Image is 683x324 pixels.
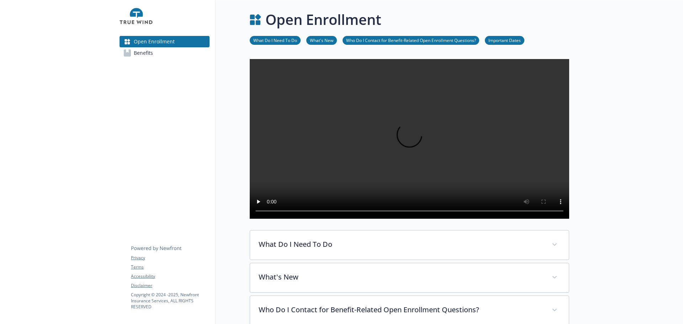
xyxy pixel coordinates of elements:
[131,264,209,270] a: Terms
[259,239,543,250] p: What Do I Need To Do
[250,263,569,292] div: What's New
[120,47,210,59] a: Benefits
[343,37,479,43] a: Who Do I Contact for Benefit-Related Open Enrollment Questions?
[259,304,543,315] p: Who Do I Contact for Benefit-Related Open Enrollment Questions?
[485,37,524,43] a: Important Dates
[120,36,210,47] a: Open Enrollment
[134,36,175,47] span: Open Enrollment
[131,255,209,261] a: Privacy
[131,292,209,310] p: Copyright © 2024 - 2025 , Newfront Insurance Services, ALL RIGHTS RESERVED
[131,273,209,280] a: Accessibility
[259,272,543,282] p: What's New
[265,9,381,30] h1: Open Enrollment
[131,282,209,289] a: Disclaimer
[134,47,153,59] span: Benefits
[250,37,301,43] a: What Do I Need To Do
[250,230,569,260] div: What Do I Need To Do
[306,37,337,43] a: What's New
